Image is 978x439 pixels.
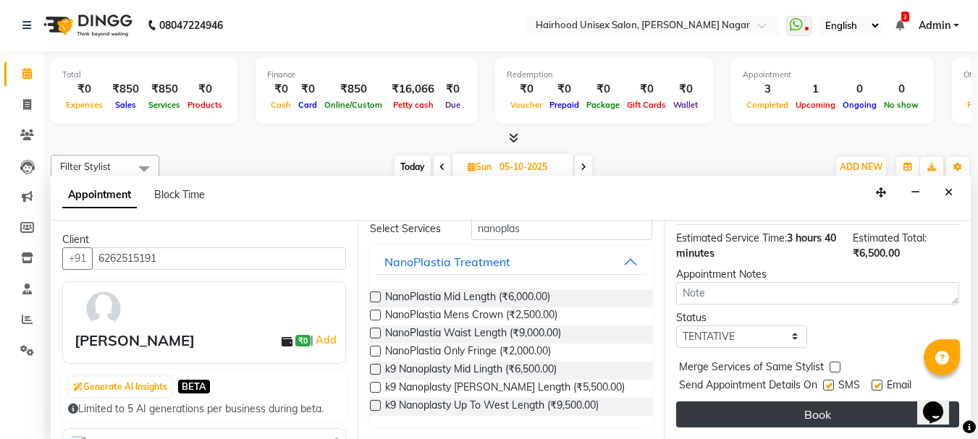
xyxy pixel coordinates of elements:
iframe: chat widget [917,381,964,425]
div: ₹850 [145,81,184,98]
button: Close [938,182,959,204]
span: Online/Custom [321,100,386,110]
div: ₹850 [106,81,145,98]
div: ₹0 [440,81,465,98]
span: Today [395,155,431,178]
div: 3 [743,81,792,98]
div: NanoPlastia Treatment [384,253,510,270]
div: Select Services [359,221,460,236]
div: ₹0 [583,81,623,98]
span: Due [442,100,464,110]
span: 3 hours 40 minutes [676,231,836,260]
b: 08047224946 [159,5,223,46]
span: Block Time [154,188,205,201]
input: Search by Name/Mobile/Email/Code [92,247,346,270]
div: ₹16,066 [386,81,440,98]
span: NanoPlastia Waist Length (₹9,000.00) [385,325,561,344]
button: Book [676,401,959,427]
span: NanoPlastia Mens Crown (₹2,500.00) [385,307,557,325]
div: 0 [839,81,880,98]
span: NanoPlastia Only Fringe (₹2,000.00) [385,344,551,362]
span: ₹6,500.00 [853,247,900,260]
div: Appointment Notes [676,267,959,282]
span: Gift Cards [623,100,670,110]
span: Services [145,100,184,110]
span: Upcoming [792,100,839,110]
span: ₹0 [295,335,311,346]
div: 0 [880,81,922,98]
input: 2025-10-05 [495,156,568,178]
span: Sales [111,100,140,110]
span: k9 Nanoplasty Mid Lingth (₹6,500.00) [385,362,557,380]
span: Sun [464,161,495,172]
span: SMS [838,378,860,396]
span: Expenses [62,100,106,110]
span: Ongoing [839,100,880,110]
button: +91 [62,247,93,270]
span: Filter Stylist [60,161,111,172]
span: Merge Services of Same Stylist [679,359,824,378]
span: Email [887,378,911,396]
div: Total [62,69,226,81]
span: k9 Nanoplasty Up To West Length (₹9,500.00) [385,398,599,416]
div: ₹0 [295,81,321,98]
div: ₹0 [546,81,583,98]
span: Petty cash [389,100,437,110]
span: | [311,331,339,349]
div: Status [676,310,806,325]
span: k9 Nanoplasty [PERSON_NAME] Length (₹5,500.00) [385,380,625,398]
div: [PERSON_NAME] [75,330,195,351]
span: Wallet [670,100,701,110]
button: Generate AI Insights [69,377,171,397]
div: ₹0 [507,81,546,98]
span: Cash [267,100,295,110]
span: BETA [178,380,210,393]
div: Redemption [507,69,701,81]
span: Voucher [507,100,546,110]
span: Prepaid [546,100,583,110]
span: No show [880,100,922,110]
div: ₹0 [184,81,226,98]
img: avatar [83,288,125,330]
div: ₹0 [670,81,701,98]
button: ADD NEW [836,157,886,177]
div: ₹0 [62,81,106,98]
div: Limited to 5 AI generations per business during beta. [68,401,340,417]
span: Appointment [62,182,137,208]
div: ₹850 [321,81,386,98]
div: Appointment [743,69,922,81]
div: Client [62,232,346,247]
div: Finance [267,69,465,81]
a: 2 [895,19,904,32]
span: Package [583,100,623,110]
span: 2 [901,12,909,22]
span: ADD NEW [840,161,882,172]
div: ₹0 [267,81,295,98]
input: Search by service name [471,218,652,240]
span: Card [295,100,321,110]
button: NanoPlastia Treatment [376,249,647,275]
span: NanoPlastia Mid Length (₹6,000.00) [385,289,550,307]
span: Send Appointment Details On [679,378,817,396]
img: logo [37,5,136,46]
div: 1 [792,81,839,98]
span: Admin [919,18,950,33]
span: Completed [743,100,792,110]
a: Add [313,331,339,349]
span: Products [184,100,226,110]
div: ₹0 [623,81,670,98]
span: Estimated Total: [853,231,927,244]
span: Estimated Service Time: [676,231,787,244]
